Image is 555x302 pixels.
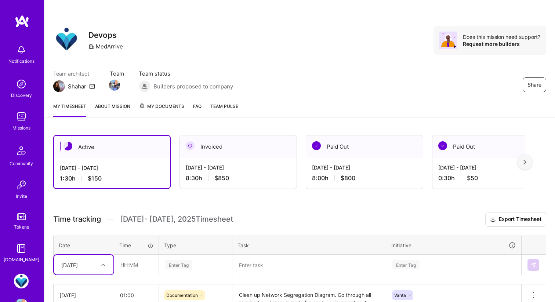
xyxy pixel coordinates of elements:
img: Community [12,142,30,160]
span: $50 [467,174,478,182]
div: Missions [12,124,30,132]
a: MedArrive: Devops [12,274,30,288]
div: Enter Tag [392,259,420,270]
div: Paid Out [432,135,549,158]
div: Paid Out [306,135,423,158]
img: Paid Out [438,141,447,150]
img: Team Member Avatar [109,80,120,91]
span: Builders proposed to company [153,83,233,90]
h3: Devops [88,30,127,40]
a: About Mission [95,102,130,117]
span: My Documents [139,102,184,110]
a: Team Member Avatar [110,79,119,91]
div: Community [10,160,33,167]
img: guide book [14,241,29,256]
div: Notifications [8,57,35,65]
div: Shahar [68,83,86,90]
i: icon Chevron [101,263,105,267]
a: My timesheet [53,102,86,117]
div: [DATE] - [DATE] [312,164,417,171]
img: Invite [14,178,29,192]
button: Share [523,77,546,92]
div: Invite [16,192,27,200]
span: Documentation [166,292,198,298]
span: Share [527,81,541,88]
th: Date [54,236,114,255]
img: Avatar [439,32,457,49]
th: Type [159,236,232,255]
div: 1:30 h [60,175,164,182]
img: Invoiced [186,141,195,150]
div: Tokens [14,223,29,231]
i: icon CompanyGray [88,44,94,50]
div: [DOMAIN_NAME] [4,256,39,263]
img: bell [14,43,29,57]
div: 8:30 h [186,174,291,182]
img: Builders proposed to company [139,80,150,92]
div: MedArrive [88,43,123,50]
span: Team status [139,70,233,77]
span: $850 [214,174,229,182]
img: Company Logo [53,26,80,52]
span: Team architect [53,70,95,77]
i: icon Download [490,216,496,223]
div: 0:30 h [438,174,543,182]
a: FAQ [193,102,202,117]
img: teamwork [14,109,29,124]
img: Paid Out [312,141,321,150]
div: [DATE] [61,261,78,269]
input: HH:MM [115,255,158,274]
div: Does this mission need support? [463,33,540,40]
div: Discovery [11,91,32,99]
span: Team Pulse [210,103,238,109]
img: right [523,160,526,165]
span: $150 [88,175,102,182]
th: Task [232,236,386,255]
img: Team Architect [53,80,65,92]
span: Vanta [394,292,406,298]
div: Active [54,136,170,158]
i: icon Mail [89,83,95,89]
div: [DATE] - [DATE] [186,164,291,171]
span: $800 [341,174,355,182]
span: [DATE] - [DATE] , 2025 Timesheet [120,215,233,224]
img: tokens [17,213,26,220]
span: Time tracking [53,215,101,224]
div: [DATE] - [DATE] [60,164,164,172]
button: Export Timesheet [485,212,546,227]
div: [DATE] - [DATE] [438,164,543,171]
div: Time [119,241,153,249]
img: logo [15,15,29,28]
div: [DATE] [59,291,108,299]
span: Team [110,70,124,77]
img: MedArrive: Devops [14,274,29,288]
div: Enter Tag [165,259,192,270]
a: Team Pulse [210,102,238,117]
img: Active [64,142,72,150]
div: Invoiced [180,135,297,158]
img: Submit [530,262,536,268]
div: 8:00 h [312,174,417,182]
img: discovery [14,77,29,91]
div: Request more builders [463,40,540,47]
a: My Documents [139,102,184,117]
div: Initiative [391,241,516,250]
